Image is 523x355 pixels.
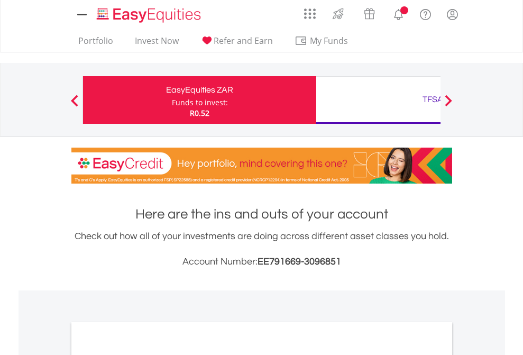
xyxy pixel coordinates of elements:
a: Notifications [385,3,412,24]
a: Home page [93,3,205,24]
button: Next [438,100,459,111]
button: Previous [64,100,85,111]
h3: Account Number: [71,254,452,269]
span: My Funds [295,34,364,48]
a: FAQ's and Support [412,3,439,24]
div: EasyEquities ZAR [89,83,310,97]
span: R0.52 [190,108,209,118]
div: Check out how all of your investments are doing across different asset classes you hold. [71,229,452,269]
img: grid-menu-icon.svg [304,8,316,20]
a: AppsGrid [297,3,323,20]
a: Invest Now [131,35,183,52]
h1: Here are the ins and outs of your account [71,205,452,224]
img: vouchers-v2.svg [361,5,378,22]
span: Refer and Earn [214,35,273,47]
a: Refer and Earn [196,35,277,52]
img: EasyCredit Promotion Banner [71,148,452,184]
span: EE791669-3096851 [258,257,341,267]
a: Portfolio [74,35,117,52]
img: EasyEquities_Logo.png [95,6,205,24]
a: Vouchers [354,3,385,22]
img: thrive-v2.svg [329,5,347,22]
div: Funds to invest: [172,97,228,108]
a: My Profile [439,3,466,26]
